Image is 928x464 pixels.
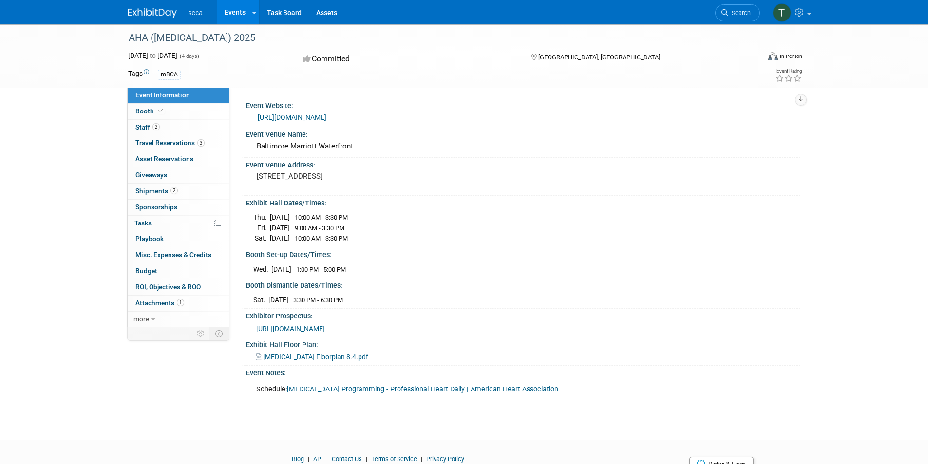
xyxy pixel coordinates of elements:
[135,267,157,275] span: Budget
[773,3,791,22] img: Tessa Schwikerath
[135,139,205,147] span: Travel Reservations
[270,223,290,233] td: [DATE]
[295,235,348,242] span: 10:00 AM - 3:30 PM
[134,219,152,227] span: Tasks
[128,120,229,135] a: Staff2
[246,278,800,290] div: Booth Dismantle Dates/Times:
[148,52,157,59] span: to
[313,455,322,463] a: API
[292,455,304,463] a: Blog
[287,385,558,393] a: [MEDICAL_DATA] Programming - Professional Heart Daily | American Heart Association
[268,295,288,305] td: [DATE]
[246,337,800,350] div: Exhibit Hall Floor Plan:
[135,299,184,307] span: Attachments
[135,283,201,291] span: ROI, Objectives & ROO
[295,214,348,221] span: 10:00 AM - 3:30 PM
[256,353,368,361] a: [MEDICAL_DATA] Floorplan 8.4.pdf
[295,224,344,232] span: 9:00 AM - 3:30 PM
[263,353,368,361] span: [MEDICAL_DATA] Floorplan 8.4.pdf
[128,135,229,151] a: Travel Reservations3
[135,171,167,179] span: Giveaways
[128,247,229,263] a: Misc. Expenses & Credits
[128,69,149,80] td: Tags
[300,51,515,68] div: Committed
[305,455,312,463] span: |
[371,455,417,463] a: Terms of Service
[128,200,229,215] a: Sponsorships
[270,233,290,243] td: [DATE]
[177,299,184,306] span: 1
[702,51,803,65] div: Event Format
[135,91,190,99] span: Event Information
[158,108,163,113] i: Booth reservation complete
[125,29,745,47] div: AHA ([MEDICAL_DATA]) 2025
[135,155,193,163] span: Asset Reservations
[418,455,425,463] span: |
[728,9,751,17] span: Search
[270,212,290,223] td: [DATE]
[779,53,802,60] div: In-Person
[293,297,343,304] span: 3:30 PM - 6:30 PM
[135,123,160,131] span: Staff
[170,187,178,194] span: 2
[128,231,229,247] a: Playbook
[128,151,229,167] a: Asset Reservations
[128,216,229,231] a: Tasks
[253,295,268,305] td: Sat.
[135,251,211,259] span: Misc. Expenses & Credits
[246,366,800,378] div: Event Notes:
[128,296,229,311] a: Attachments1
[128,263,229,279] a: Budget
[363,455,370,463] span: |
[135,107,165,115] span: Booth
[128,52,177,59] span: [DATE] [DATE]
[189,9,203,17] span: seca
[715,4,760,21] a: Search
[296,266,346,273] span: 1:00 PM - 5:00 PM
[128,104,229,119] a: Booth
[135,235,164,242] span: Playbook
[246,309,800,321] div: Exhibitor Prospectus:
[192,327,209,340] td: Personalize Event Tab Strip
[271,264,291,274] td: [DATE]
[332,455,362,463] a: Contact Us
[253,233,270,243] td: Sat.
[246,158,800,170] div: Event Venue Address:
[128,184,229,199] a: Shipments2
[246,247,800,260] div: Booth Set-up Dates/Times:
[426,455,464,463] a: Privacy Policy
[152,123,160,130] span: 2
[128,88,229,103] a: Event Information
[324,455,330,463] span: |
[128,167,229,183] a: Giveaways
[179,53,199,59] span: (4 days)
[128,312,229,327] a: more
[253,139,793,154] div: Baltimore Marriott Waterfront
[253,223,270,233] td: Fri.
[257,172,466,181] pre: [STREET_ADDRESS]
[768,52,778,60] img: Format-Inperson.png
[258,113,326,121] a: [URL][DOMAIN_NAME]
[246,127,800,139] div: Event Venue Name:
[135,187,178,195] span: Shipments
[128,279,229,295] a: ROI, Objectives & ROO
[158,70,181,80] div: mBCA
[209,327,229,340] td: Toggle Event Tabs
[128,8,177,18] img: ExhibitDay
[249,380,692,399] div: Schedule:
[246,98,800,111] div: Event Website:
[197,139,205,147] span: 3
[253,264,271,274] td: Wed.
[135,203,177,211] span: Sponsorships
[133,315,149,323] span: more
[253,212,270,223] td: Thu.
[256,325,325,333] a: [URL][DOMAIN_NAME]
[538,54,660,61] span: [GEOGRAPHIC_DATA], [GEOGRAPHIC_DATA]
[246,196,800,208] div: Exhibit Hall Dates/Times:
[776,69,802,74] div: Event Rating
